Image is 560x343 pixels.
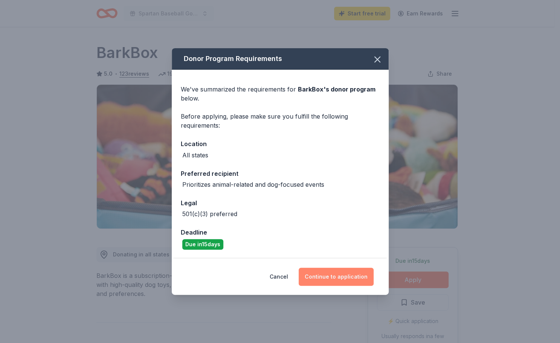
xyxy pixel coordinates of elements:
[181,139,380,149] div: Location
[181,169,380,178] div: Preferred recipient
[298,85,375,93] span: BarkBox 's donor program
[182,239,223,250] div: Due in 15 days
[181,85,380,103] div: We've summarized the requirements for below.
[182,209,237,218] div: 501(c)(3) preferred
[182,151,208,160] div: All states
[181,112,380,130] div: Before applying, please make sure you fulfill the following requirements:
[172,48,389,70] div: Donor Program Requirements
[181,227,380,237] div: Deadline
[181,198,380,208] div: Legal
[299,268,374,286] button: Continue to application
[270,268,288,286] button: Cancel
[182,180,324,189] div: Prioritizes animal-related and dog-focused events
